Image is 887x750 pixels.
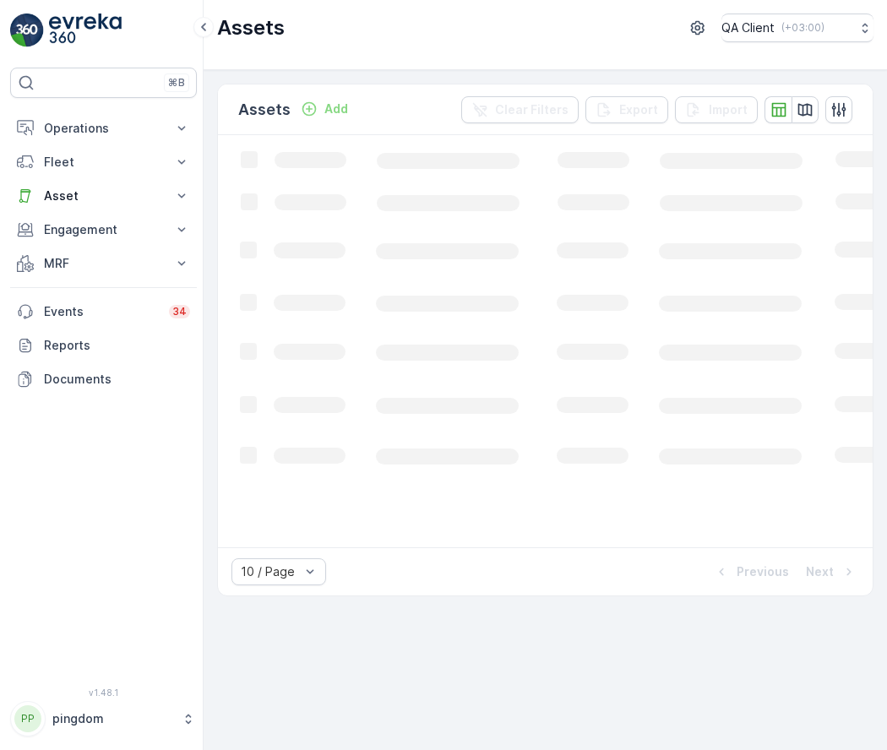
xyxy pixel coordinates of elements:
[172,305,187,318] p: 34
[10,247,197,280] button: MRF
[44,371,190,388] p: Documents
[44,337,190,354] p: Reports
[10,329,197,362] a: Reports
[238,98,291,122] p: Assets
[711,562,791,582] button: Previous
[14,705,41,732] div: PP
[10,213,197,247] button: Engagement
[709,101,748,118] p: Import
[10,14,44,47] img: logo
[10,145,197,179] button: Fleet
[10,179,197,213] button: Asset
[804,562,859,582] button: Next
[461,96,579,123] button: Clear Filters
[10,701,197,736] button: PPpingdom
[721,14,873,42] button: QA Client(+03:00)
[44,303,159,320] p: Events
[44,120,163,137] p: Operations
[168,76,185,90] p: ⌘B
[49,14,122,47] img: logo_light-DOdMpM7g.png
[806,563,834,580] p: Next
[44,255,163,272] p: MRF
[737,563,789,580] p: Previous
[781,21,824,35] p: ( +03:00 )
[294,99,355,119] button: Add
[619,101,658,118] p: Export
[52,710,173,727] p: pingdom
[217,14,285,41] p: Assets
[10,687,197,698] span: v 1.48.1
[44,154,163,171] p: Fleet
[721,19,775,36] p: QA Client
[44,221,163,238] p: Engagement
[324,101,348,117] p: Add
[585,96,668,123] button: Export
[675,96,758,123] button: Import
[10,295,197,329] a: Events34
[495,101,569,118] p: Clear Filters
[44,187,163,204] p: Asset
[10,362,197,396] a: Documents
[10,111,197,145] button: Operations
